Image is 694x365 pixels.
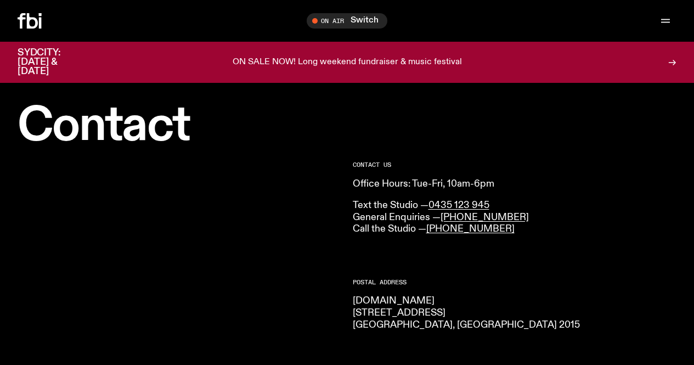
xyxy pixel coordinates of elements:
[307,13,387,29] button: On AirSwitch
[353,200,677,235] p: Text the Studio — General Enquiries — Call the Studio —
[233,58,462,68] p: ON SALE NOW! Long weekend fundraiser & music festival
[353,295,677,331] p: [DOMAIN_NAME] [STREET_ADDRESS] [GEOGRAPHIC_DATA], [GEOGRAPHIC_DATA] 2015
[18,48,88,76] h3: SYDCITY: [DATE] & [DATE]
[426,224,515,234] a: [PHONE_NUMBER]
[18,104,342,149] h1: Contact
[353,178,677,190] p: Office Hours: Tue-Fri, 10am-6pm
[428,200,489,210] a: 0435 123 945
[441,212,529,222] a: [PHONE_NUMBER]
[353,279,677,285] h2: Postal Address
[353,162,677,168] h2: CONTACT US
